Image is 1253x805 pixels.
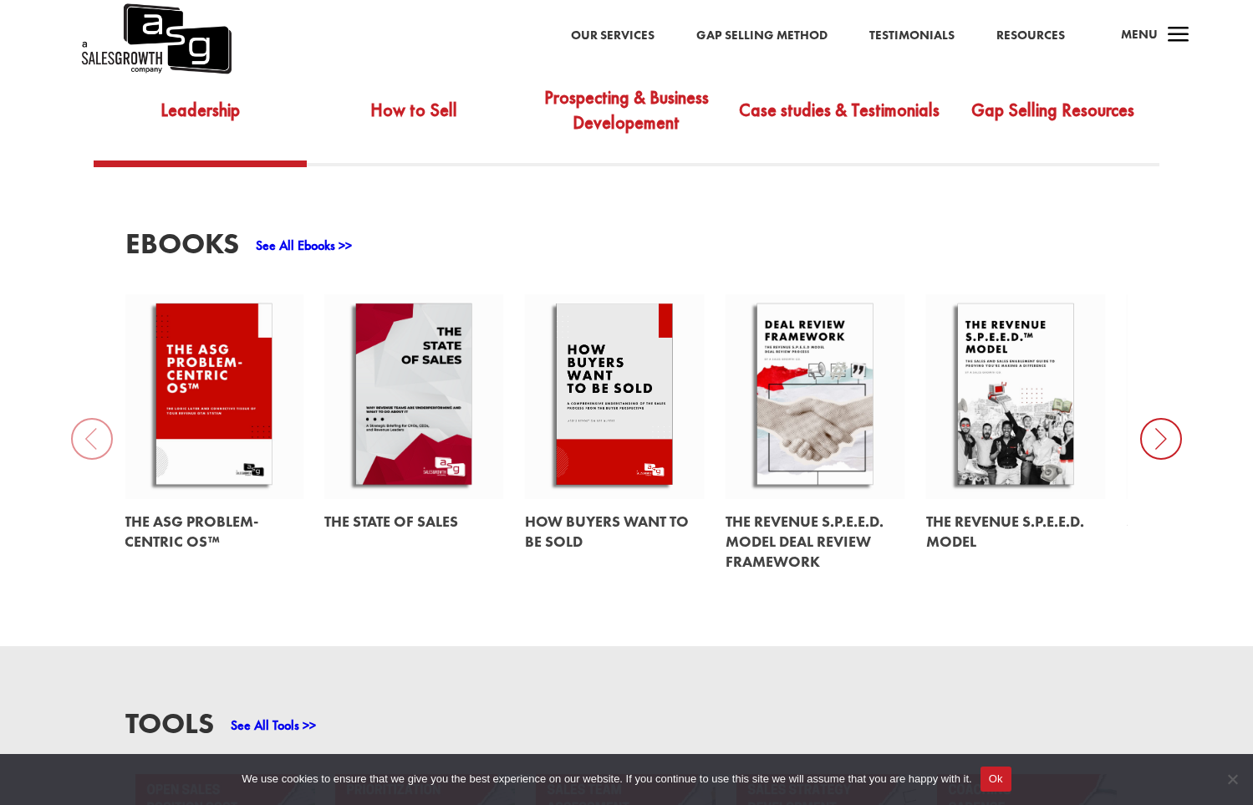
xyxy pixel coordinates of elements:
a: Testimonials [869,25,955,47]
a: Resources [996,25,1065,47]
a: Our Services [571,25,655,47]
a: See All Ebooks >> [256,237,352,254]
button: Ok [980,767,1011,792]
span: Menu [1121,26,1158,43]
a: Case studies & Testimonials [733,83,946,161]
a: How to Sell [307,83,520,161]
h3: EBooks [125,229,239,267]
a: Prospecting & Business Developement [520,83,733,161]
span: a [1162,19,1195,53]
span: We use cookies to ensure that we give you the best experience on our website. If you continue to ... [242,771,971,787]
a: Gap Selling Method [696,25,828,47]
a: See All Tools >> [231,716,316,734]
a: Gap Selling Resources [946,83,1159,161]
span: No [1224,771,1240,787]
a: Leadership [94,83,307,161]
h3: Tools [125,709,214,746]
